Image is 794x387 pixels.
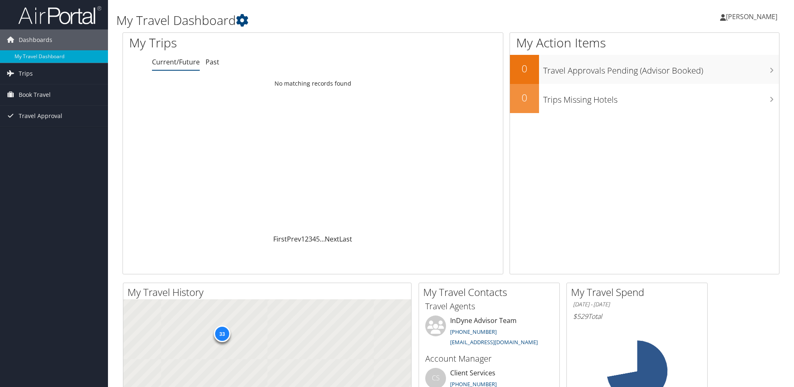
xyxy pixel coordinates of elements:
[19,84,51,105] span: Book Travel
[573,301,701,308] h6: [DATE] - [DATE]
[423,285,559,299] h2: My Travel Contacts
[510,34,779,52] h1: My Action Items
[425,353,553,365] h3: Account Manager
[726,12,777,21] span: [PERSON_NAME]
[425,301,553,312] h3: Travel Agents
[18,5,101,25] img: airportal-logo.png
[720,4,786,29] a: [PERSON_NAME]
[325,234,339,244] a: Next
[19,63,33,84] span: Trips
[19,106,62,126] span: Travel Approval
[301,234,305,244] a: 1
[19,30,52,50] span: Dashboards
[305,234,309,244] a: 2
[312,234,316,244] a: 4
[287,234,301,244] a: Prev
[123,76,503,91] td: No matching records found
[213,325,230,342] div: 33
[127,285,411,299] h2: My Travel History
[571,285,707,299] h2: My Travel Spend
[421,316,557,350] li: InDyne Advisor Team
[573,312,701,321] h6: Total
[309,234,312,244] a: 3
[316,234,320,244] a: 5
[450,338,538,346] a: [EMAIL_ADDRESS][DOMAIN_NAME]
[573,312,588,321] span: $529
[206,57,219,67] a: Past
[543,61,779,76] h3: Travel Approvals Pending (Advisor Booked)
[339,234,352,244] a: Last
[450,328,497,335] a: [PHONE_NUMBER]
[543,90,779,106] h3: Trips Missing Hotels
[152,57,200,67] a: Current/Future
[510,55,779,84] a: 0Travel Approvals Pending (Advisor Booked)
[129,34,338,52] h1: My Trips
[116,12,563,29] h1: My Travel Dashboard
[510,62,539,76] h2: 0
[273,234,287,244] a: First
[320,234,325,244] span: …
[510,91,539,105] h2: 0
[510,84,779,113] a: 0Trips Missing Hotels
